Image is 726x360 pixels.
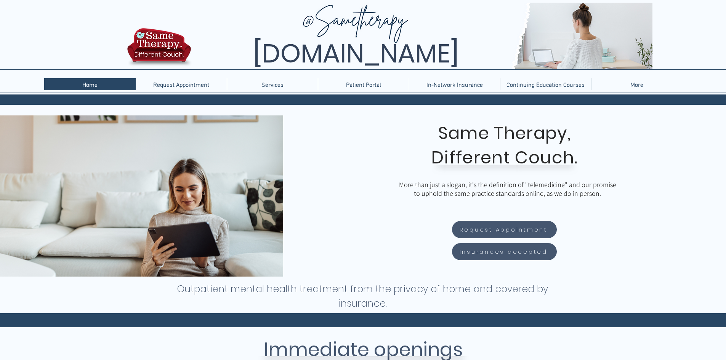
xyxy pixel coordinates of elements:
a: Request Appointment [136,78,227,90]
a: In-Network Insurance [409,78,500,90]
a: Request Appointment [452,221,557,238]
p: Patient Portal [342,78,385,90]
img: Same Therapy, Different Couch. TelebehavioralHealth.US [193,3,652,69]
p: Request Appointment [149,78,213,90]
span: Same Therapy, [438,121,571,145]
h1: Outpatient mental health treatment from the privacy of home and covered by insurance. [176,282,549,311]
img: TBH.US [125,27,193,72]
a: Patient Portal [318,78,409,90]
span: Different Couch. [431,146,578,170]
nav: Site [44,78,682,90]
div: Services [227,78,318,90]
p: Continuing Education Courses [503,78,588,90]
p: Home [79,78,101,90]
a: Continuing Education Courses [500,78,591,90]
p: More [627,78,647,90]
a: Insurances accepted [452,243,557,260]
span: [DOMAIN_NAME] [253,35,459,72]
a: Home [44,78,136,90]
p: In-Network Insurance [423,78,487,90]
span: Insurances accepted [460,247,548,256]
p: Services [258,78,287,90]
span: Request Appointment [460,225,548,234]
p: More than just a slogan, it's the definition of "telemedicine" and our promise to uphold the same... [397,180,618,198]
